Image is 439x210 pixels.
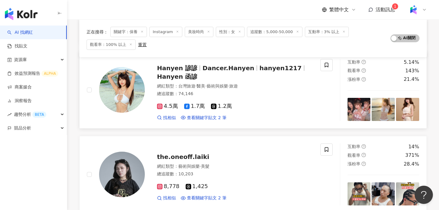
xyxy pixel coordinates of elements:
[87,29,108,34] span: 正在搜尋 ：
[362,77,366,81] span: question-circle
[415,186,433,204] iframe: Help Scout Beacon - Open
[229,84,238,88] span: 旅遊
[372,182,395,205] img: post-image
[404,59,419,66] div: 5.14%
[405,152,419,159] div: 371%
[157,171,313,177] div: 總追蹤數 ： 10,203
[187,195,227,201] span: 查看關鍵字貼文 2 筆
[149,27,182,37] span: Instagram
[163,115,176,121] span: 找相似
[14,108,46,121] span: 趨勢分析
[14,53,27,67] span: 資源庫
[7,112,12,117] span: rise
[348,161,360,166] span: 漲粉率
[202,64,254,72] span: Dancer.Hanyen
[178,84,195,88] span: 台灣旅遊
[362,68,366,73] span: question-circle
[195,84,197,88] span: ·
[163,195,176,201] span: 找相似
[157,73,197,80] span: Hanyen 函諺
[329,6,349,13] span: 繁體中文
[7,71,58,77] a: 效益預測報告ALPHA
[157,103,178,109] span: 4.5萬
[157,153,209,160] span: the.oneoff.laiki
[348,60,360,64] span: 互動率
[110,27,147,37] span: 關鍵字：保養
[157,164,313,170] div: 網紅類型 ：
[348,182,371,205] img: post-image
[404,161,419,167] div: 28.4%
[348,144,360,149] span: 互動率
[7,43,27,49] a: 找貼文
[372,98,395,121] img: post-image
[259,64,302,72] span: hanyen1217
[14,121,31,135] span: 競品分析
[187,115,227,121] span: 查看關鍵字貼文 2 筆
[376,7,395,12] span: 活動訊息
[157,64,197,72] span: Hanyen 諺諺
[408,143,419,150] div: 14%
[157,91,313,97] div: 總追蹤數 ： 74,146
[197,84,205,88] span: 醫美
[362,153,366,157] span: question-circle
[178,164,200,169] span: 藝術與娛樂
[157,115,176,121] a: 找相似
[305,27,349,37] span: 互動率：3% 以上
[79,51,427,129] a: KOL AvatarHanyen 諺諺Dancer.Hanyenhanyen1217Hanyen 函諺網紅類型：台灣旅遊·醫美·藝術與娛樂·旅遊總追蹤數：74,1464.5萬1.7萬1.2萬找相...
[207,84,228,88] span: 藝術與娛樂
[348,98,371,121] img: post-image
[181,115,227,121] a: 查看關鍵字貼文 2 筆
[157,83,313,89] div: 網紅類型 ：
[7,29,33,36] a: searchAI 找網紅
[7,98,32,104] a: 洞察報告
[216,27,244,37] span: 性別：女
[348,68,360,73] span: 觀看率
[5,8,37,20] img: logo
[186,183,208,190] span: 1,425
[157,183,180,190] span: 8,778
[405,67,419,74] div: 143%
[200,164,201,169] span: ·
[205,84,206,88] span: ·
[408,4,419,15] img: Kolr%20app%20icon%20%281%29.png
[404,76,419,83] div: 21.4%
[138,42,147,47] div: 重置
[99,152,145,197] img: KOL Avatar
[157,195,176,201] a: 找相似
[362,60,366,64] span: question-circle
[228,84,229,88] span: ·
[32,112,46,118] div: BETA
[362,162,366,166] span: question-circle
[394,4,396,9] span: 1
[201,164,209,169] span: 美髮
[348,77,360,82] span: 漲粉率
[99,67,145,113] img: KOL Avatar
[396,98,419,121] img: post-image
[184,103,205,109] span: 1.7萬
[181,195,227,201] a: 查看關鍵字貼文 2 筆
[392,3,398,9] sup: 1
[7,84,32,90] a: 商案媒合
[362,144,366,149] span: question-circle
[247,27,302,37] span: 追蹤數：5,000-50,000
[87,40,136,50] span: 觀看率：100% 以上
[185,27,213,37] span: 美妝時尚
[348,153,360,158] span: 觀看率
[211,103,232,109] span: 1.2萬
[396,182,419,205] img: post-image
